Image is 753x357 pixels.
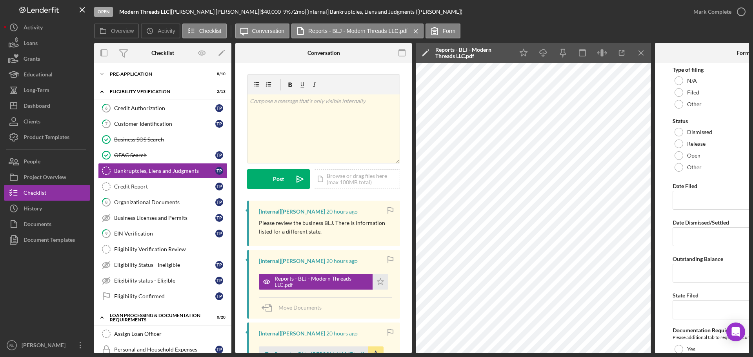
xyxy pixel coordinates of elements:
[687,152,700,159] label: Open
[215,346,223,353] div: T P
[673,256,723,262] label: Outstanding Balance
[4,82,90,98] button: Long-Term
[673,292,698,299] label: State Filed
[693,4,731,20] div: Mark Complete
[105,199,107,205] tspan: 8
[9,343,15,348] text: RL
[283,9,291,15] div: 9 %
[687,141,706,147] label: Release
[114,168,215,174] div: Bankruptcies, Liens and Judgments
[326,330,358,337] time: 2025-09-09 19:51
[98,194,227,210] a: 8Organizational DocumentsTP
[215,167,223,175] div: T P
[114,346,215,353] div: Personal and Household Expenses
[98,288,227,304] a: Eligibility ConfirmedTP
[4,129,90,145] a: Product Templates
[114,277,215,284] div: Eligibility status - Eligible
[4,337,90,353] button: RL[PERSON_NAME]
[259,298,329,317] button: Move Documents
[291,24,424,38] button: Reports - BLJ - Modern Threads LLC.pdf
[98,241,227,257] a: Eligibility Verification Review
[114,331,227,337] div: Assign Loan Officer
[114,215,215,221] div: Business Licenses and Permits
[215,151,223,159] div: T P
[24,216,51,234] div: Documents
[4,35,90,51] button: Loans
[114,152,215,158] div: OFAC Search
[114,105,215,111] div: Credit Authorization
[98,163,227,179] a: Bankruptcies, Liens and JudgmentsTP
[215,120,223,128] div: T P
[4,20,90,35] button: Activity
[737,50,750,56] div: Form
[4,216,90,232] button: Documents
[24,35,38,53] div: Loans
[98,326,227,342] a: Assign Loan Officer
[211,89,226,94] div: 2 / 13
[215,183,223,190] div: T P
[259,219,392,236] p: Please review the business BLJ. There is information listed for a different state.
[215,198,223,206] div: T P
[259,330,325,337] div: [Internal] [PERSON_NAME]
[235,24,290,38] button: Conversation
[110,313,206,322] div: Loan Processing & Documentation Requirements
[24,20,43,37] div: Activity
[4,154,90,169] button: People
[673,183,697,189] label: Date Filed
[247,169,310,189] button: Post
[24,129,69,147] div: Product Templates
[215,277,223,285] div: T P
[326,208,358,215] time: 2025-09-09 19:53
[24,98,50,116] div: Dashboard
[4,201,90,216] button: History
[114,246,227,252] div: Eligibility Verification Review
[24,154,40,171] div: People
[687,129,712,135] label: Dismissed
[211,315,226,320] div: 0 / 20
[24,232,75,250] div: Document Templates
[426,24,460,38] button: Form
[24,51,40,69] div: Grants
[114,183,215,190] div: Credit Report
[4,185,90,201] button: Checklist
[215,230,223,237] div: T P
[182,24,227,38] button: Checklist
[114,199,215,205] div: Organizational Documents
[20,337,71,355] div: [PERSON_NAME]
[215,292,223,300] div: T P
[4,232,90,248] button: Document Templates
[94,7,113,17] div: Open
[24,82,49,100] div: Long-Term
[252,28,285,34] label: Conversation
[4,67,90,82] button: Educational
[726,323,745,341] div: Open Intercom Messenger
[199,28,222,34] label: Checklist
[326,258,358,264] time: 2025-09-09 19:51
[98,100,227,116] a: 6Credit AuthorizationTP
[98,226,227,241] a: 9EIN VerificationTP
[442,28,455,34] label: Form
[261,8,281,15] span: $40,000
[687,89,699,96] label: Filed
[4,98,90,114] a: Dashboard
[291,9,305,15] div: 72 mo
[278,304,322,311] span: Move Documents
[215,104,223,112] div: T P
[119,9,171,15] div: |
[435,47,510,59] div: Reports - BLJ - Modern Threads LLC.pdf
[114,121,215,127] div: Customer Identification
[259,208,325,215] div: [Internal] [PERSON_NAME]
[119,8,169,15] b: Modern Threads LLC
[98,273,227,288] a: Eligibility status - EligibleTP
[215,261,223,269] div: T P
[4,169,90,185] a: Project Overview
[687,78,697,84] label: N/A
[4,51,90,67] button: Grants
